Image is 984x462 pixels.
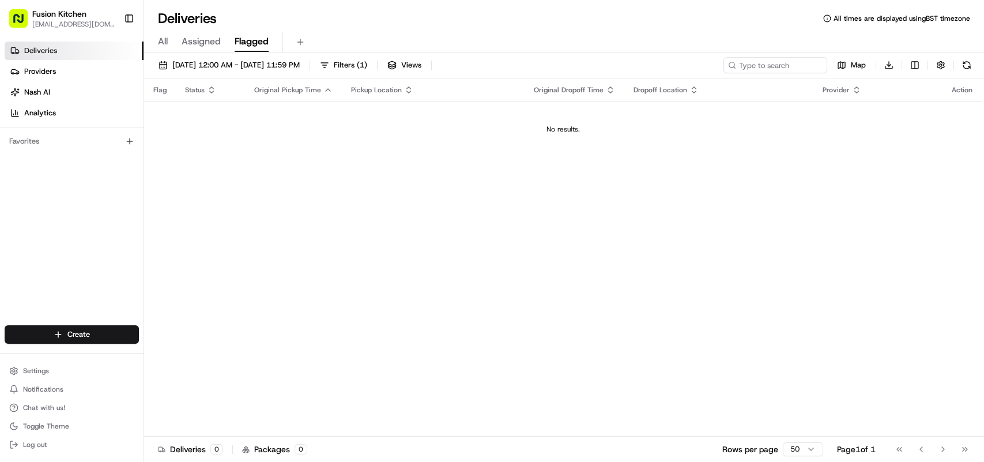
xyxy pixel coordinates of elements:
span: Chat with us! [23,403,65,412]
input: Type to search [723,57,827,73]
span: Flag [153,85,167,95]
button: [EMAIL_ADDRESS][DOMAIN_NAME] [32,20,115,29]
button: Map [832,57,871,73]
span: Deliveries [24,46,57,56]
span: Original Dropoff Time [534,85,604,95]
span: Log out [23,440,47,449]
span: Views [401,60,421,70]
span: Analytics [24,108,56,118]
span: Provider [823,85,850,95]
span: Settings [23,366,49,375]
button: Toggle Theme [5,418,139,434]
a: Deliveries [5,42,144,60]
span: Status [185,85,205,95]
span: Pickup Location [351,85,402,95]
p: Rows per page [722,444,778,455]
span: Nash AI [24,87,50,97]
div: 0 [210,444,223,455]
span: Original Pickup Time [254,85,321,95]
button: Create [5,325,139,344]
span: Dropoff Location [634,85,687,95]
div: Page 1 of 1 [837,444,876,455]
span: Providers [24,66,56,77]
button: Refresh [959,57,975,73]
button: Log out [5,437,139,453]
span: ( 1 ) [357,60,367,70]
button: Fusion Kitchen [32,8,86,20]
span: Notifications [23,385,63,394]
a: Providers [5,62,144,81]
span: Create [67,329,90,340]
button: [DATE] 12:00 AM - [DATE] 11:59 PM [153,57,305,73]
button: Chat with us! [5,400,139,416]
button: Notifications [5,381,139,397]
span: Toggle Theme [23,422,69,431]
span: Flagged [235,35,269,48]
span: Assigned [182,35,221,48]
div: Packages [242,444,307,455]
div: No results. [149,125,977,134]
div: 0 [295,444,307,455]
button: Filters(1) [315,57,372,73]
span: Map [851,60,866,70]
div: Deliveries [158,444,223,455]
button: Views [382,57,427,73]
span: All times are displayed using BST timezone [834,14,970,23]
button: Fusion Kitchen[EMAIL_ADDRESS][DOMAIN_NAME] [5,5,119,32]
span: [DATE] 12:00 AM - [DATE] 11:59 PM [172,60,300,70]
div: Favorites [5,132,139,151]
span: Filters [334,60,367,70]
div: Action [952,85,972,95]
span: All [158,35,168,48]
button: Settings [5,363,139,379]
h1: Deliveries [158,9,217,28]
a: Analytics [5,104,144,122]
a: Nash AI [5,83,144,102]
